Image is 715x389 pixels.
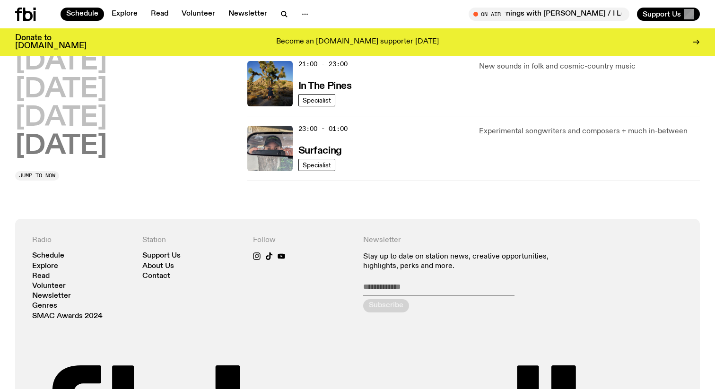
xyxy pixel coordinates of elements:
[32,303,57,310] a: Genres
[298,94,335,106] a: Specialist
[32,236,131,245] h4: Radio
[469,8,629,21] button: On AirMornings with [PERSON_NAME] / I Love My Computer :3
[298,60,348,69] span: 21:00 - 23:00
[363,299,409,312] button: Subscribe
[363,252,573,270] p: Stay up to date on station news, creative opportunities, highlights, perks and more.
[479,126,700,137] p: Experimental songwriters and composers + much in-between
[479,61,700,72] p: New sounds in folk and cosmic-country music
[32,273,50,280] a: Read
[637,8,700,21] button: Support Us
[15,49,107,75] button: [DATE]
[106,8,143,21] a: Explore
[145,8,174,21] a: Read
[223,8,273,21] a: Newsletter
[247,61,293,106] img: Johanna stands in the middle distance amongst a desert scene with large cacti and trees. She is w...
[15,171,59,181] button: Jump to now
[15,133,107,160] button: [DATE]
[363,236,573,245] h4: Newsletter
[479,10,625,17] span: Tune in live
[276,38,439,46] p: Become an [DOMAIN_NAME] supporter [DATE]
[298,81,352,91] h3: In The Pines
[176,8,221,21] a: Volunteer
[298,146,342,156] h3: Surfacing
[19,173,55,178] span: Jump to now
[142,252,181,259] a: Support Us
[15,34,87,50] h3: Donate to [DOMAIN_NAME]
[32,263,58,270] a: Explore
[32,293,71,300] a: Newsletter
[32,252,64,259] a: Schedule
[298,144,342,156] a: Surfacing
[32,283,66,290] a: Volunteer
[32,313,103,320] a: SMAC Awards 2024
[643,10,681,18] span: Support Us
[15,77,107,104] button: [DATE]
[253,236,352,245] h4: Follow
[298,124,348,133] span: 23:00 - 01:00
[61,8,104,21] a: Schedule
[303,96,331,104] span: Specialist
[142,263,174,270] a: About Us
[298,79,352,91] a: In The Pines
[298,159,335,171] a: Specialist
[303,161,331,168] span: Specialist
[15,105,107,131] button: [DATE]
[142,236,241,245] h4: Station
[142,273,170,280] a: Contact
